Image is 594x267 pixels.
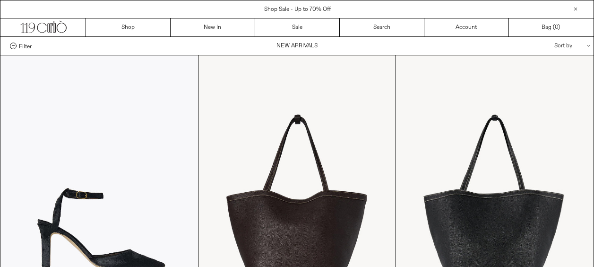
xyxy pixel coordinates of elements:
[499,37,584,55] div: Sort by
[86,18,171,36] a: Shop
[19,43,32,49] span: Filter
[555,24,558,31] span: 0
[424,18,509,36] a: Account
[555,23,560,32] span: )
[509,18,594,36] a: Bag ()
[264,6,331,13] a: Shop Sale - Up to 70% Off
[340,18,424,36] a: Search
[255,18,340,36] a: Sale
[171,18,255,36] a: New In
